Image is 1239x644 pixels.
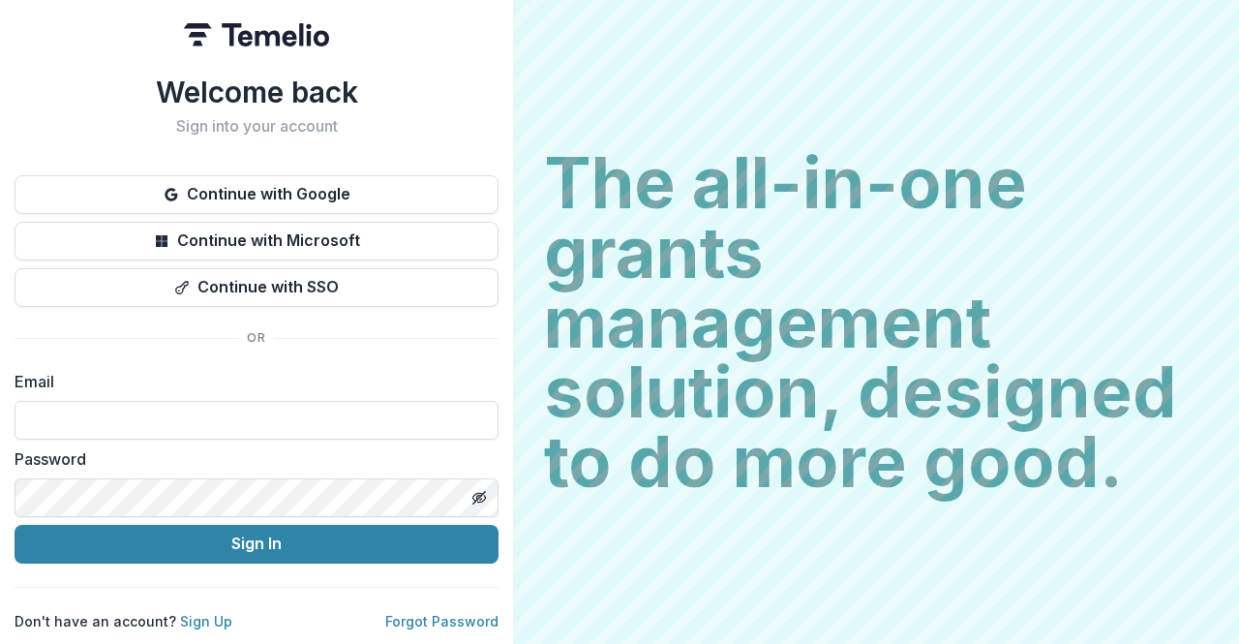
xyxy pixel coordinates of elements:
h1: Welcome back [15,75,499,109]
p: Don't have an account? [15,611,232,631]
button: Toggle password visibility [464,482,495,513]
img: Temelio [184,23,329,46]
h2: Sign into your account [15,117,499,136]
button: Continue with Google [15,175,499,214]
button: Continue with Microsoft [15,222,499,261]
a: Sign Up [180,613,232,629]
a: Forgot Password [385,613,499,629]
label: Password [15,447,487,471]
label: Email [15,370,487,393]
button: Continue with SSO [15,268,499,307]
button: Sign In [15,525,499,564]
